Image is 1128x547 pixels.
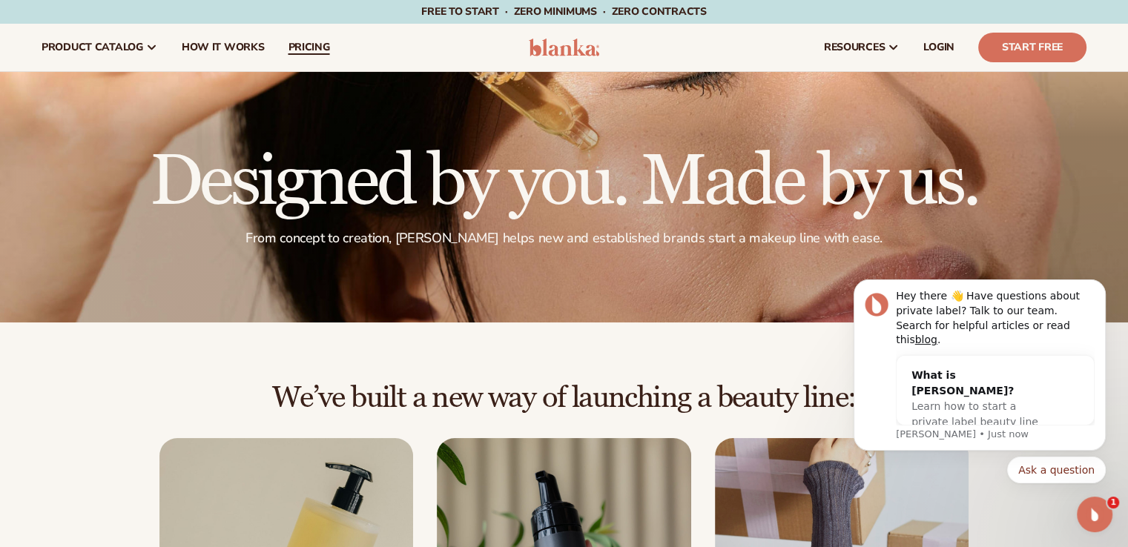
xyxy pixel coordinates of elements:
span: Free to start · ZERO minimums · ZERO contracts [421,4,706,19]
h2: We’ve built a new way of launching a beauty line: [42,382,1086,414]
img: logo [529,39,599,56]
span: How It Works [182,42,265,53]
a: LOGIN [911,24,966,71]
span: LOGIN [923,42,954,53]
a: How It Works [170,24,277,71]
p: From concept to creation, [PERSON_NAME] helps new and established brands start a makeup line with... [150,230,978,247]
iframe: Intercom notifications message [831,246,1128,507]
a: product catalog [30,24,170,71]
iframe: Intercom live chat [1077,497,1112,532]
span: product catalog [42,42,143,53]
a: Start Free [978,33,1086,62]
span: 1 [1107,497,1119,508]
h1: Designed by you. Made by us. [150,147,978,218]
a: resources [812,24,911,71]
a: pricing [276,24,341,71]
span: pricing [288,42,329,53]
span: resources [824,42,885,53]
